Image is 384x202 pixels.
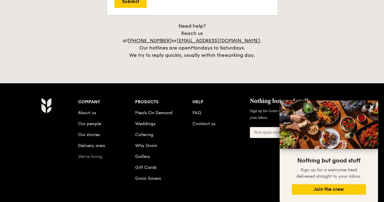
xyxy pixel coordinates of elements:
[135,110,172,115] a: Meals On Demand
[296,167,361,179] span: Sign up for a welcome treat delivered straight to your inbox.
[225,52,255,58] span: working day.
[78,110,96,115] a: About us
[367,102,376,112] button: Close
[292,184,366,195] button: Join the crew
[78,143,105,148] a: Delivery area
[250,127,317,138] input: Non-spam email address
[135,176,161,181] a: Grain Savers
[78,154,102,159] a: We’re hiring
[192,98,250,106] div: Help
[191,45,245,51] span: Mondays to Saturdays.
[41,98,52,113] img: AYc88T3wAAAABJRU5ErkJggg==
[135,165,157,170] a: Gift Cards
[78,98,135,106] div: Company
[78,132,100,137] a: Our stories
[116,22,268,59] div: Need help? Reach us at or . Our hotlines are open We try to reply quickly, usually within the
[135,98,192,106] div: Products
[177,38,260,43] a: [EMAIL_ADDRESS][DOMAIN_NAME]
[297,157,360,164] span: Nothing but good stuff
[192,121,215,126] a: Contact us
[250,108,357,120] span: Sign up for Grain mail and get a welcome treat delivered straight to your inbox.
[192,110,201,115] a: FAQ
[280,101,378,149] img: DSC07876-Edit02-Large.jpeg
[135,154,150,159] a: Gallery
[135,132,153,137] a: Catering
[128,38,172,43] a: [PHONE_NUMBER]
[135,143,157,148] a: Why Grain
[135,121,155,126] a: Weddings
[250,98,308,104] span: Nothing but good stuff
[78,121,101,126] a: Our people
